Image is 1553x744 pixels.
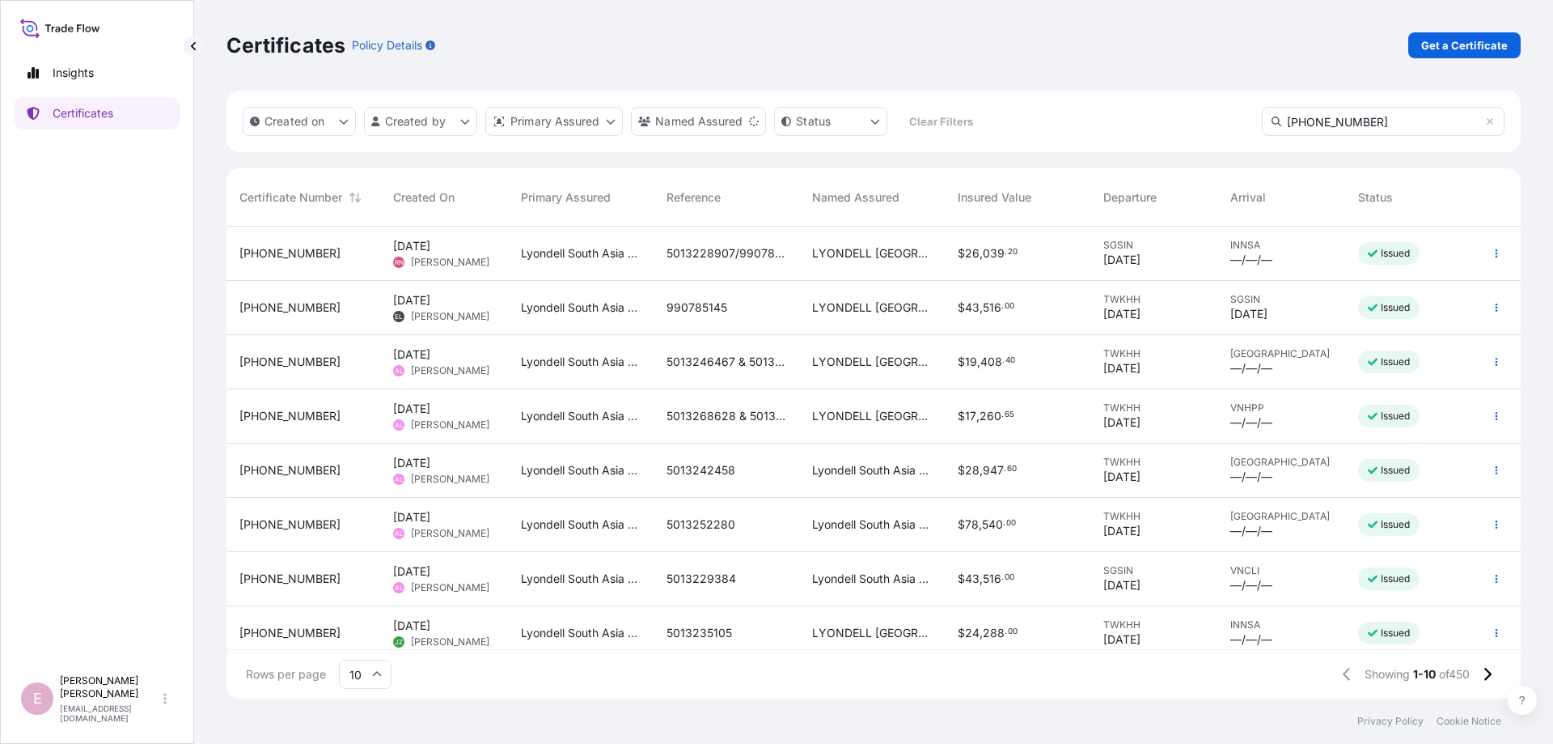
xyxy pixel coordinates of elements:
[965,627,980,639] span: 24
[1006,521,1016,526] span: 00
[1005,358,1015,363] span: 40
[53,105,113,121] p: Certificates
[980,627,983,639] span: ,
[1381,627,1411,640] p: Issued
[958,189,1031,206] span: Insured Value
[1230,239,1332,252] span: INNSA
[510,113,599,130] p: Primary Assured
[796,113,831,130] p: Status
[1230,189,1266,206] span: Arrival
[14,97,180,130] a: Certificates
[979,519,982,530] span: ,
[33,691,42,707] span: E
[774,107,887,136] button: certificateStatus Filter options
[976,410,980,422] span: ,
[411,581,489,594] span: [PERSON_NAME]
[666,517,735,533] span: 5013252280
[666,408,786,424] span: 5013268628 & 5013268633
[393,401,430,417] span: [DATE]
[246,666,326,682] span: Rows per page
[395,471,404,487] span: AL
[1005,575,1014,580] span: 00
[239,245,341,261] span: [PHONE_NUMBER]
[1103,347,1205,360] span: TWKHH
[1408,32,1521,58] a: Get a Certificate
[364,107,477,136] button: createdBy Filter options
[980,302,983,313] span: ,
[965,356,977,368] span: 19
[1103,252,1140,268] span: [DATE]
[239,571,341,587] span: [PHONE_NUMBER]
[1103,577,1140,593] span: [DATE]
[1103,631,1140,648] span: [DATE]
[1003,521,1005,526] span: .
[1103,239,1205,252] span: SGSIN
[1001,304,1004,309] span: .
[1437,715,1501,728] a: Cookie Notice
[1230,523,1272,539] span: —/—/—
[393,189,455,206] span: Created On
[666,462,735,478] span: 5013242458
[521,189,611,206] span: Primary Assured
[909,113,973,130] p: Clear Filters
[395,417,404,433] span: AL
[631,107,766,136] button: cargoOwner Filter options
[521,408,641,424] span: Lyondell South Asia Pte Ltd.
[239,300,341,316] span: [PHONE_NUMBER]
[812,571,932,587] span: Lyondell South Asia Pte Ltd
[666,245,786,261] span: 5013228907/990785166
[812,462,932,478] span: Lyondell South Asia Pte Ltd
[980,410,1001,422] span: 260
[1413,666,1436,682] span: 1-10
[395,254,404,270] span: RN
[1230,360,1272,376] span: —/—/—
[521,300,641,316] span: Lyondell South Asia Pte Ltd.
[958,410,965,422] span: $
[666,571,736,587] span: 5013229384
[1381,247,1411,260] p: Issued
[395,308,403,325] span: EL
[1008,629,1018,635] span: 00
[239,354,341,370] span: [PHONE_NUMBER]
[393,238,430,254] span: [DATE]
[1262,107,1504,136] input: Search Certificate or Reference...
[965,410,976,422] span: 17
[1103,402,1205,415] span: TWKHH
[521,354,641,370] span: Lyondell South Asia Pte Ltd.
[1103,306,1140,322] span: [DATE]
[393,346,430,363] span: [DATE]
[958,465,965,476] span: $
[958,627,965,639] span: $
[666,300,727,316] span: 990785145
[393,618,430,634] span: [DATE]
[393,455,430,471] span: [DATE]
[1103,456,1205,469] span: TWKHH
[393,292,430,308] span: [DATE]
[411,636,489,648] span: [PERSON_NAME]
[521,517,641,533] span: Lyondell South Asia Pte Ltd.
[1002,358,1005,363] span: .
[982,519,1003,530] span: 540
[812,408,932,424] span: LYONDELL [GEOGRAPHIC_DATA] PTE. LTD.
[1230,252,1272,268] span: —/—/—
[1381,301,1411,314] p: Issued
[1439,666,1470,682] span: of 450
[958,519,965,530] span: $
[411,419,489,432] span: [PERSON_NAME]
[812,245,932,261] span: LYONDELL [GEOGRAPHIC_DATA] PTE. LTD.
[395,363,404,379] span: AL
[1230,564,1332,577] span: VNCLI
[1103,564,1205,577] span: SGSIN
[666,625,732,641] span: 5013235105
[958,356,965,368] span: $
[965,573,980,585] span: 43
[485,107,623,136] button: distributor Filter options
[60,704,160,723] p: [EMAIL_ADDRESS][DOMAIN_NAME]
[1103,619,1205,631] span: TWKHH
[264,113,325,130] p: Created on
[1358,189,1393,206] span: Status
[521,625,641,641] span: Lyondell South Asia Pte Ltd.
[1230,306,1267,322] span: [DATE]
[1357,715,1424,728] a: Privacy Policy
